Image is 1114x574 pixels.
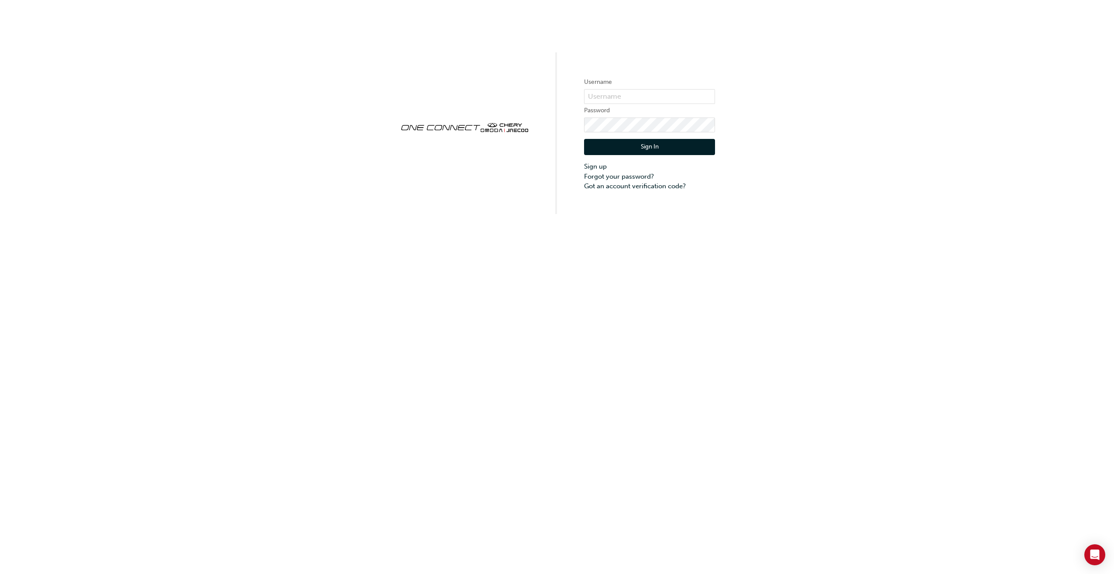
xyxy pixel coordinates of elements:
a: Sign up [584,162,715,172]
label: Password [584,105,715,116]
a: Got an account verification code? [584,181,715,191]
a: Forgot your password? [584,172,715,182]
div: Open Intercom Messenger [1084,544,1105,565]
input: Username [584,89,715,104]
label: Username [584,77,715,87]
button: Sign In [584,139,715,156]
img: oneconnect [399,115,530,138]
